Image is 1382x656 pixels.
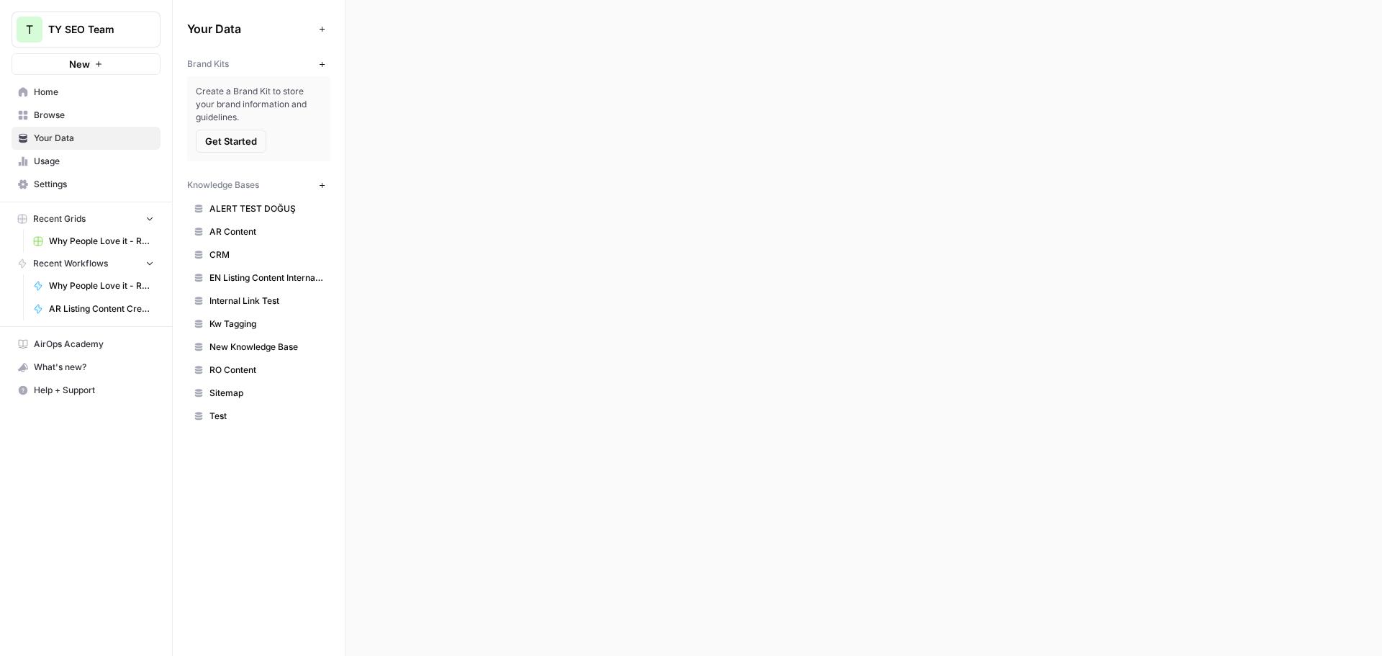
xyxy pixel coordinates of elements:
span: Sitemap [209,387,324,400]
a: Settings [12,173,161,196]
span: T [26,21,33,38]
span: Recent Grids [33,212,86,225]
a: Internal Link Test [187,289,330,313]
span: Internal Link Test [209,295,324,307]
span: Your Data [187,20,313,37]
span: Get Started [205,134,257,148]
span: Recent Workflows [33,257,108,270]
span: TY SEO Team [48,22,135,37]
a: Sitemap [187,382,330,405]
a: Why People Love it - RO PDP Content [Anil] [27,274,161,297]
a: Your Data [12,127,161,150]
button: Workspace: TY SEO Team [12,12,161,48]
a: ALERT TEST DOĞUŞ [187,197,330,220]
span: Test [209,410,324,423]
button: Help + Support [12,379,161,402]
span: Kw Tagging [209,318,324,331]
span: ALERT TEST DOĞUŞ [209,202,324,215]
div: What's new? [12,356,160,378]
span: Settings [34,178,154,191]
a: AR Content [187,220,330,243]
span: Usage [34,155,154,168]
a: Why People Love it - RO PDP Content [Anil] Grid [27,230,161,253]
a: RO Content [187,359,330,382]
a: EN Listing Content Internal Link [187,266,330,289]
button: Recent Grids [12,208,161,230]
a: CRM [187,243,330,266]
a: AirOps Academy [12,333,161,356]
a: Home [12,81,161,104]
span: Knowledge Bases [187,179,259,192]
a: AR Listing Content Creation [27,297,161,320]
span: RO Content [209,364,324,377]
span: AR Content [209,225,324,238]
span: Create a Brand Kit to store your brand information and guidelines. [196,85,322,124]
a: Browse [12,104,161,127]
span: Home [34,86,154,99]
button: Recent Workflows [12,253,161,274]
a: New Knowledge Base [187,336,330,359]
a: Usage [12,150,161,173]
span: Why People Love it - RO PDP Content [Anil] [49,279,154,292]
a: Test [187,405,330,428]
span: Your Data [34,132,154,145]
span: Brand Kits [187,58,229,71]
button: What's new? [12,356,161,379]
span: AirOps Academy [34,338,154,351]
span: New [69,57,90,71]
span: EN Listing Content Internal Link [209,271,324,284]
span: Browse [34,109,154,122]
a: Kw Tagging [187,313,330,336]
span: CRM [209,248,324,261]
span: Help + Support [34,384,154,397]
button: New [12,53,161,75]
span: AR Listing Content Creation [49,302,154,315]
button: Get Started [196,130,266,153]
span: New Knowledge Base [209,341,324,354]
span: Why People Love it - RO PDP Content [Anil] Grid [49,235,154,248]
